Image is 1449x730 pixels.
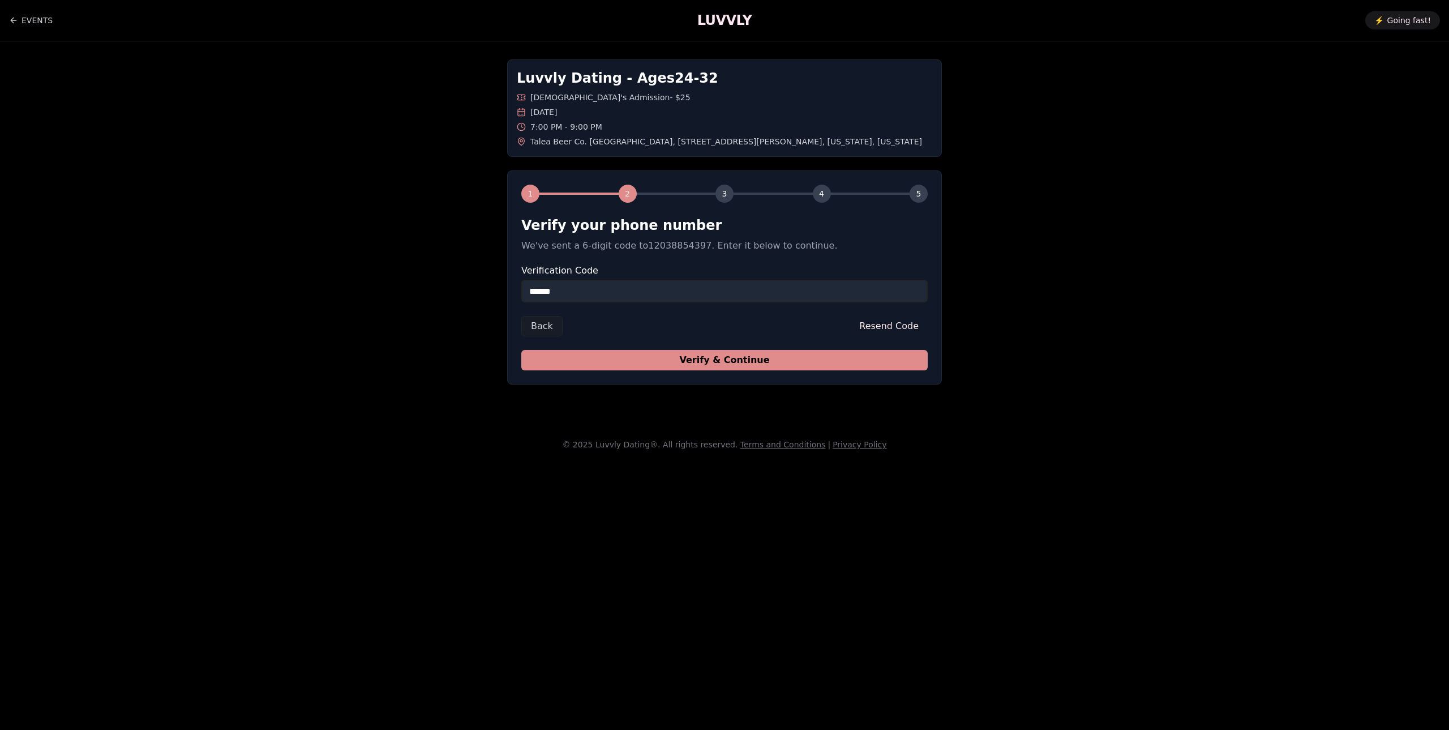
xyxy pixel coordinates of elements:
div: 2 [619,185,637,203]
button: Verify & Continue [521,350,928,370]
a: LUVVLY [697,11,752,29]
button: Back [521,316,563,336]
p: We've sent a 6-digit code to 12038854397 . Enter it below to continue. [521,239,928,253]
span: ⚡️ [1374,15,1384,26]
button: Resend Code [850,316,928,336]
h1: Luvvly Dating - Ages 24 - 32 [517,69,932,87]
span: | [828,440,830,449]
label: Verification Code [521,266,928,275]
div: 4 [813,185,831,203]
a: Terms and Conditions [740,440,826,449]
a: Back to events [9,9,53,32]
div: 1 [521,185,539,203]
span: [DEMOGRAPHIC_DATA]'s Admission - $25 [530,92,691,103]
div: 5 [910,185,928,203]
div: 3 [715,185,734,203]
span: 7:00 PM - 9:00 PM [530,121,602,133]
h2: Verify your phone number [521,216,928,234]
span: [DATE] [530,106,557,118]
a: Privacy Policy [833,440,886,449]
span: Going fast! [1387,15,1431,26]
span: Talea Beer Co. [GEOGRAPHIC_DATA] , [STREET_ADDRESS][PERSON_NAME] , [US_STATE] , [US_STATE] [530,136,922,147]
